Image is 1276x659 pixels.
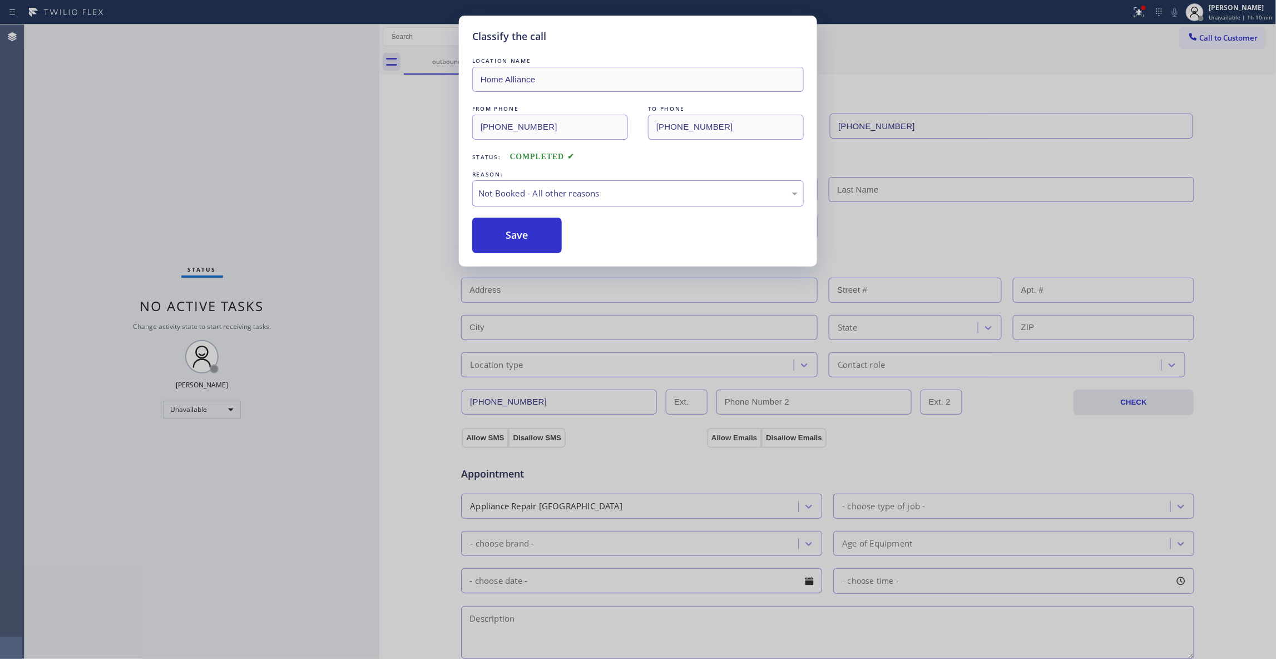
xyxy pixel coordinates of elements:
[472,29,546,44] h5: Classify the call
[478,187,798,200] div: Not Booked - All other reasons
[472,218,562,253] button: Save
[648,115,804,140] input: To phone
[648,103,804,115] div: TO PHONE
[510,153,575,161] span: COMPLETED
[472,103,628,115] div: FROM PHONE
[472,153,501,161] span: Status:
[472,55,804,67] div: LOCATION NAME
[472,115,628,140] input: From phone
[472,169,804,180] div: REASON:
